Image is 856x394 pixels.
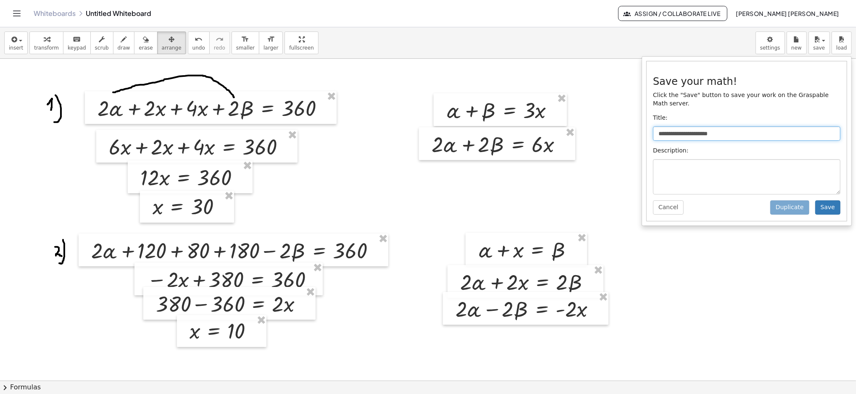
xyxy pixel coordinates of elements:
[236,45,255,51] span: smaller
[241,34,249,45] i: format_size
[216,34,224,45] i: redo
[756,32,785,54] button: settings
[113,32,135,54] button: draw
[118,45,130,51] span: draw
[760,45,780,51] span: settings
[653,200,684,215] button: Cancel
[10,7,24,20] button: Toggle navigation
[134,32,157,54] button: erase
[625,10,721,17] span: Assign / Collaborate Live
[34,9,76,18] a: Whiteboards
[73,34,81,45] i: keyboard
[284,32,318,54] button: fullscreen
[832,32,852,54] button: load
[68,45,86,51] span: keypad
[34,45,59,51] span: transform
[263,45,278,51] span: larger
[729,6,846,21] button: [PERSON_NAME] [PERSON_NAME]
[653,114,840,122] p: Title:
[214,45,225,51] span: redo
[809,32,830,54] button: save
[787,32,807,54] button: new
[188,32,210,54] button: undoundo
[736,10,839,17] span: [PERSON_NAME] [PERSON_NAME]
[836,45,847,51] span: load
[4,32,28,54] button: insert
[9,45,23,51] span: insert
[29,32,63,54] button: transform
[192,45,205,51] span: undo
[770,200,809,215] button: Duplicate
[195,34,203,45] i: undo
[162,45,182,51] span: arrange
[209,32,230,54] button: redoredo
[815,200,840,215] button: Save
[653,147,840,155] p: Description:
[791,45,802,51] span: new
[653,76,840,87] h3: Save your math!
[95,45,109,51] span: scrub
[232,32,259,54] button: format_sizesmaller
[653,91,840,108] p: Click the "Save" button to save your work on the Graspable Math server.
[90,32,113,54] button: scrub
[63,32,91,54] button: keyboardkeypad
[157,32,186,54] button: arrange
[139,45,153,51] span: erase
[813,45,825,51] span: save
[267,34,275,45] i: format_size
[289,45,313,51] span: fullscreen
[618,6,728,21] button: Assign / Collaborate Live
[259,32,283,54] button: format_sizelarger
